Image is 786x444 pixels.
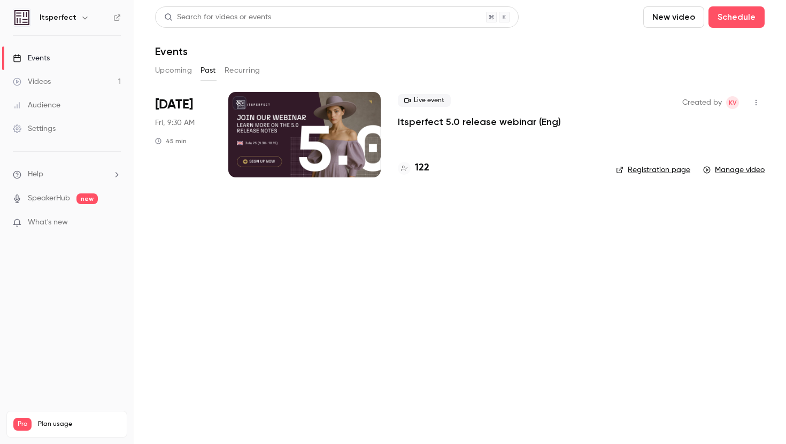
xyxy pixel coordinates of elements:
span: new [76,193,98,204]
li: help-dropdown-opener [13,169,121,180]
div: Search for videos or events [164,12,271,23]
h6: Itsperfect [40,12,76,23]
span: Live event [398,94,451,107]
div: Videos [13,76,51,87]
button: Upcoming [155,62,192,79]
span: [DATE] [155,96,193,113]
span: Created by [682,96,722,109]
div: Audience [13,100,60,111]
button: Past [201,62,216,79]
span: Kimm van Splunter [726,96,739,109]
button: Recurring [225,62,260,79]
a: Itsperfect 5.0 release webinar (Eng) [398,115,561,128]
span: Fri, 9:30 AM [155,118,195,128]
div: Jul 25 Fri, 9:30 AM (Europe/Amsterdam) [155,92,211,177]
span: Kv [729,96,737,109]
div: Settings [13,123,56,134]
span: Pro [13,418,32,431]
a: Registration page [616,165,690,175]
img: Itsperfect [13,9,30,26]
a: Manage video [703,165,765,175]
h4: 122 [415,161,429,175]
span: What's new [28,217,68,228]
h1: Events [155,45,188,58]
a: SpeakerHub [28,193,70,204]
button: New video [643,6,704,28]
iframe: Noticeable Trigger [108,218,121,228]
a: 122 [398,161,429,175]
span: Help [28,169,43,180]
div: 45 min [155,137,187,145]
span: Plan usage [38,420,120,429]
button: Schedule [708,6,765,28]
div: Events [13,53,50,64]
